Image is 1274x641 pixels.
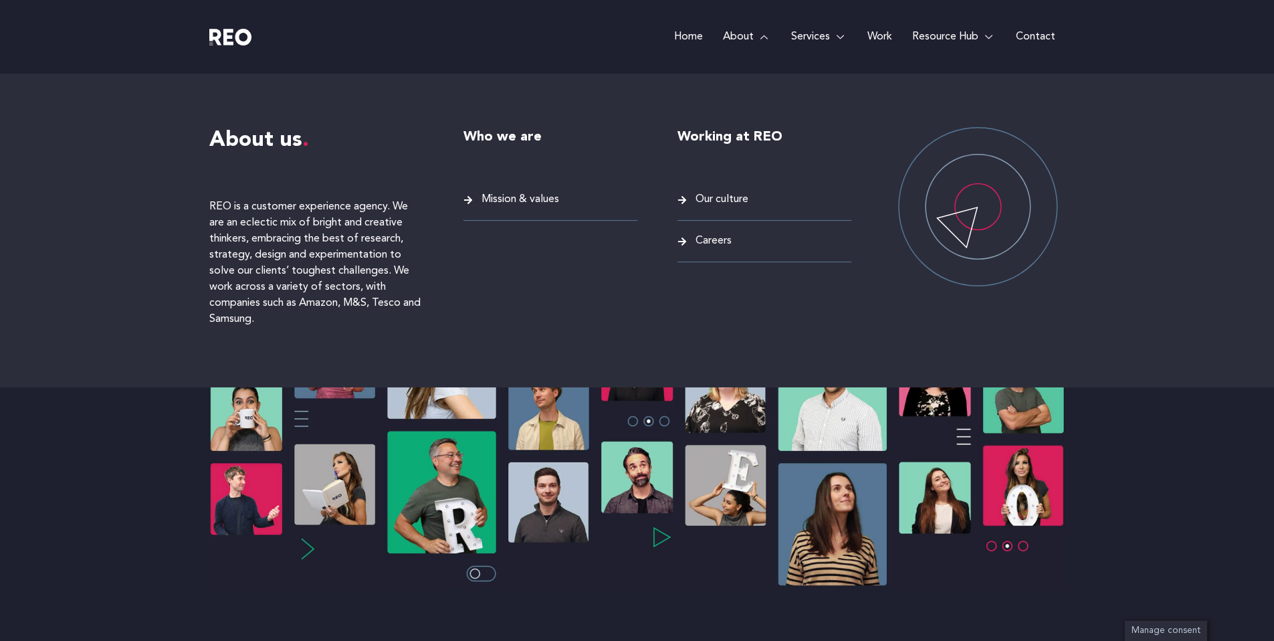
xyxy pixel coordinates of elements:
span: Careers [692,232,732,250]
span: Our culture [692,191,748,209]
h6: Who we are [463,127,637,147]
p: REO is a customer experience agency. We are an eclectic mix of bright and creative thinkers, embr... [209,199,423,327]
h6: Working at REO [677,127,851,147]
span: About us [209,130,309,151]
a: Our culture [677,191,851,209]
a: Careers [677,232,851,250]
span: Manage consent [1132,626,1200,635]
a: Mission & values [463,191,637,209]
span: Mission & values [478,191,559,209]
